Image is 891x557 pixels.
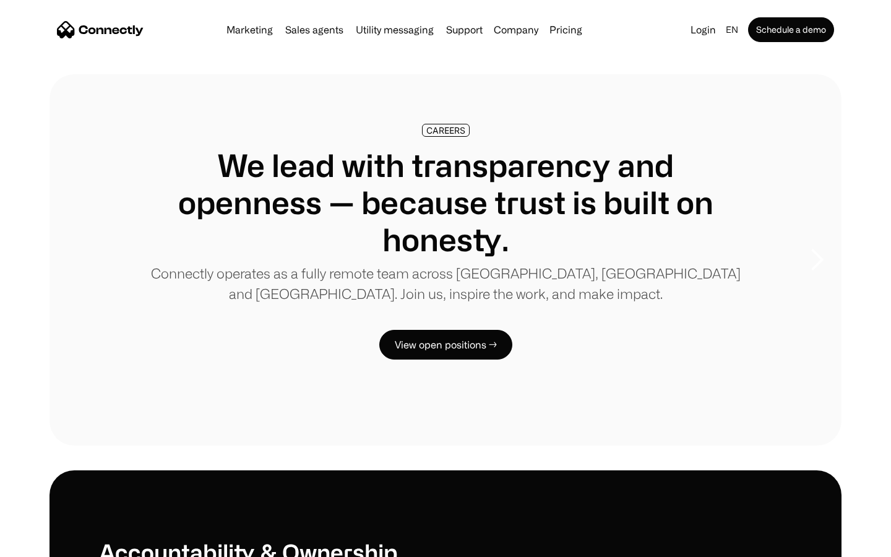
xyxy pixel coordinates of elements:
a: home [57,20,144,39]
div: en [721,21,746,38]
p: Connectly operates as a fully remote team across [GEOGRAPHIC_DATA], [GEOGRAPHIC_DATA] and [GEOGRA... [148,263,742,304]
a: Support [441,25,488,35]
div: Company [490,21,542,38]
div: en [726,21,738,38]
a: Sales agents [280,25,348,35]
div: Company [494,21,538,38]
div: next slide [792,198,841,322]
ul: Language list [25,535,74,553]
div: carousel [49,74,841,446]
div: 1 of 8 [49,74,841,446]
a: Pricing [544,25,587,35]
a: View open positions → [379,330,512,360]
a: Marketing [222,25,278,35]
h1: We lead with transparency and openness — because trust is built on honesty. [148,147,742,258]
a: Schedule a demo [748,17,834,42]
a: Utility messaging [351,25,439,35]
aside: Language selected: English [12,534,74,553]
div: CAREERS [426,126,465,135]
a: Login [686,21,721,38]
